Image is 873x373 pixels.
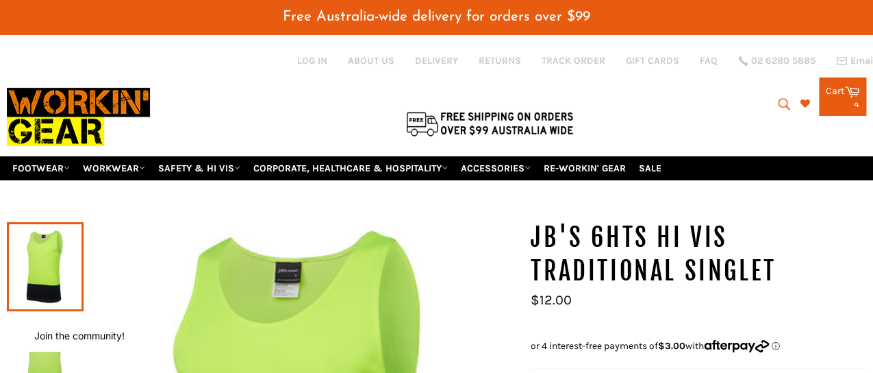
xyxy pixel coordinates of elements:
[479,54,521,67] a: RETURNS
[854,98,859,110] span: 4
[751,56,815,66] span: 02 6280 5885
[7,78,150,156] img: Workin Gear leaders in Workwear, Safety Boots, PPE, Uniforms. Australia's No.1 in Workwear
[633,156,667,180] a: SALE
[248,156,453,180] a: CORPORATE, HEALTHCARE & HOSPITALITY
[531,221,866,289] h1: JB'S 6HTS Hi Vis Traditional Singlet
[348,54,394,67] a: ABOUT US
[738,56,815,66] a: 02 6280 5885
[819,77,866,116] a: Cart 4
[283,10,590,24] span: Free Australia-wide delivery for orders over $99
[404,109,575,138] img: Flat $9.95 shipping Australia wide
[297,55,327,67] a: Log in
[77,156,151,180] a: WORKWEAR
[531,292,572,308] span: $12.00
[415,54,458,67] a: DELIVERY
[34,330,125,341] button: Join the community!
[153,156,246,180] a: SAFETY & HI VIS
[542,54,605,67] a: TRACK ORDER
[626,54,679,67] a: GIFT CARDS
[538,156,631,180] a: RE-WORKIN' GEAR
[455,156,536,180] a: ACCESSORIES
[700,54,718,67] a: FAQ
[7,156,75,180] a: FOOTWEAR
